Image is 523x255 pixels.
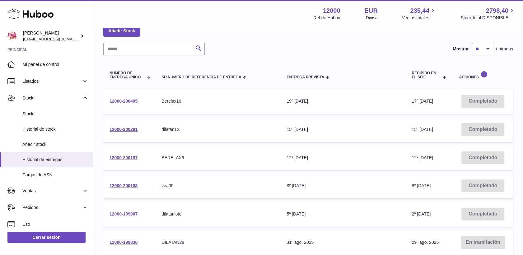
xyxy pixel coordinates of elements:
[22,126,88,132] span: Historial de stock
[110,240,138,245] a: 12000-199830
[412,240,439,245] span: 29º ago. 2025
[110,211,138,216] a: 12000-199987
[22,221,88,227] span: Uso
[412,71,441,79] span: Recibido en el site
[22,62,88,67] span: Mi panel de control
[287,75,324,79] span: Entrega prevista
[7,232,86,243] a: Cerrar sesión
[412,127,433,132] span: 15º [DATE]
[161,239,274,245] div: DILATAN28
[287,155,399,161] div: 12º [DATE]
[110,183,138,188] a: 12000-200108
[103,25,140,36] a: Añadir Stock
[22,78,82,84] span: Listados
[110,127,138,132] a: 12000-200281
[410,7,429,15] span: 235,44
[22,157,88,163] span: Historial de entregas
[287,183,399,189] div: 8º [DATE]
[22,141,88,147] span: Añadir stock
[22,111,88,117] span: Stock
[313,15,340,21] div: Ref de Huboo
[366,15,378,21] div: Divisa
[453,46,469,52] label: Mostrar
[161,183,274,189] div: vea05
[110,99,138,104] a: 12000-200405
[412,211,431,216] span: 2º [DATE]
[22,95,82,101] span: Stock
[412,183,431,188] span: 8º [DATE]
[486,7,508,15] span: 2798,40
[412,155,433,160] span: 12º [DATE]
[161,75,241,79] span: Su número de referencia de entrega
[23,30,79,42] div: [PERSON_NAME]
[110,71,144,79] span: Número de entrega único
[402,7,437,21] a: 235,44 Ventas totales
[161,98,274,104] div: Berelax16
[7,31,17,41] img: mar@ensuelofirme.com
[161,127,274,132] div: dilatan12,
[287,239,399,245] div: 31º ago. 2025
[496,46,513,52] span: entradas
[365,7,378,15] strong: EUR
[402,15,437,21] span: Ventas totales
[459,71,507,79] div: Acciones
[161,211,274,217] div: dilatanlote
[287,127,399,132] div: 15º [DATE]
[23,36,91,41] span: [EMAIL_ADDRESS][DOMAIN_NAME]
[22,172,88,178] span: Cargas de ASN
[412,99,433,104] span: 17º [DATE]
[161,155,274,161] div: BERELAX9
[287,98,399,104] div: 19º [DATE]
[287,211,399,217] div: 5º [DATE]
[461,15,516,21] span: Stock total DISPONIBLE
[461,7,516,21] a: 2798,40 Stock total DISPONIBLE
[323,7,340,15] strong: 12000
[22,205,82,211] span: Pedidos
[22,188,82,194] span: Ventas
[110,155,138,160] a: 12000-200187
